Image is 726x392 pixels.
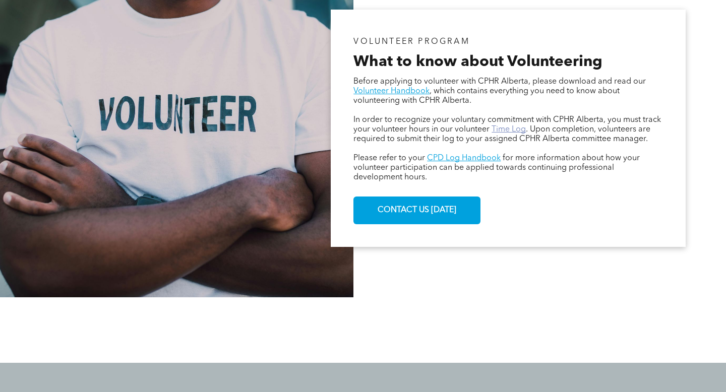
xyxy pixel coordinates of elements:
span: Please refer to your [353,154,425,162]
a: Time Log [492,125,526,134]
span: What to know about Volunteering [353,54,602,70]
span: In order to recognize your voluntary commitment with CPHR Alberta, you must track your volunteer ... [353,116,661,134]
a: Volunteer Handbook [353,87,430,95]
a: CPD Log Handbook [427,154,501,162]
span: , which contains everything you need to know about volunteering with CPHR Alberta. [353,87,620,105]
span: Before applying to volunteer with CPHR Alberta, please download and read our [353,78,646,86]
span: VOLUNTEER PROGRAM [353,38,469,46]
span: for more information about how your volunteer participation can be applied towards continuing pro... [353,154,640,181]
span: CONTACT US [DATE] [374,201,460,220]
a: CONTACT US [DATE] [353,197,480,224]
